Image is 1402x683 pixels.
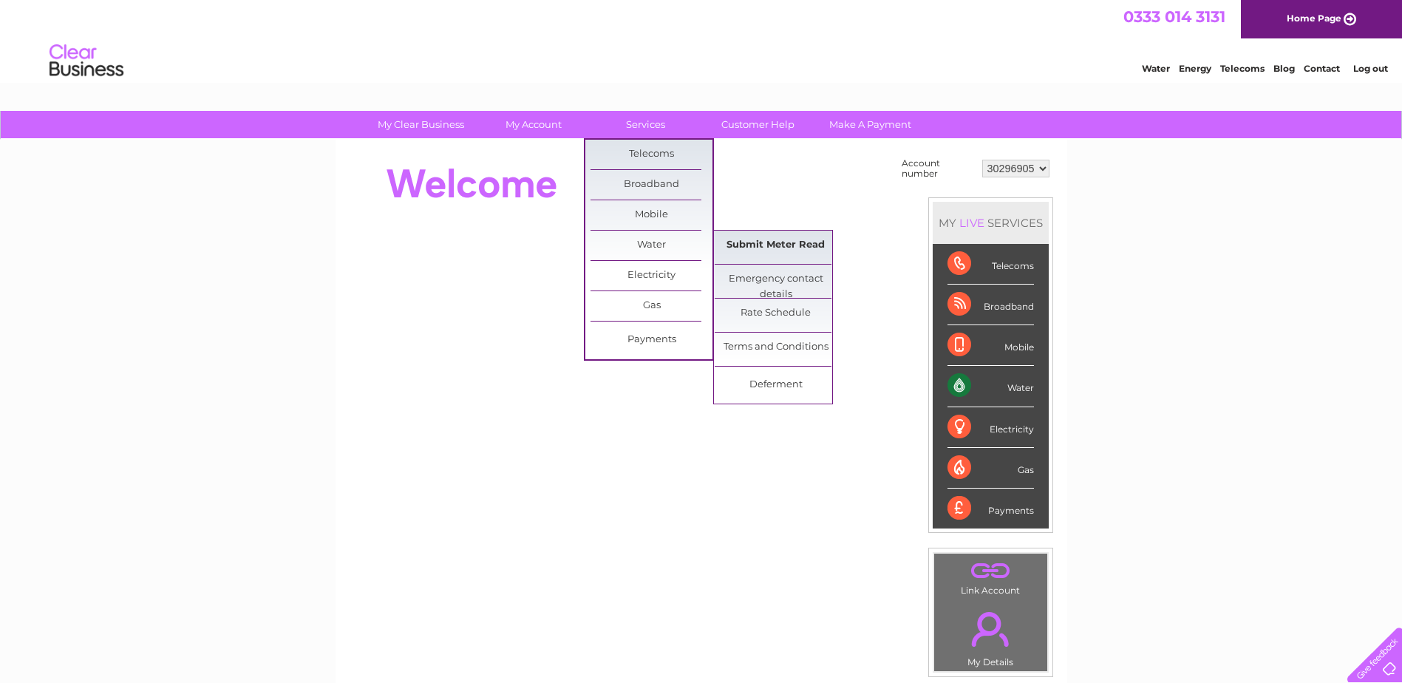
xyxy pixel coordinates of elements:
div: Mobile [947,325,1034,366]
a: Telecoms [1220,63,1265,74]
div: Gas [947,448,1034,489]
a: Water [591,231,712,260]
td: My Details [933,599,1048,672]
div: MY SERVICES [933,202,1049,244]
a: Contact [1304,63,1340,74]
a: Telecoms [591,140,712,169]
a: Energy [1179,63,1211,74]
a: Services [585,111,707,138]
a: Rate Schedule [715,299,837,328]
div: Telecoms [947,244,1034,285]
a: 0333 014 3131 [1123,7,1225,26]
div: Water [947,366,1034,407]
a: Mobile [591,200,712,230]
a: Terms and Conditions [715,333,837,362]
img: logo.png [49,38,124,84]
a: . [938,603,1044,655]
a: Log out [1353,63,1388,74]
a: Blog [1273,63,1295,74]
a: Customer Help [697,111,819,138]
a: Make A Payment [809,111,931,138]
a: . [938,557,1044,583]
div: Payments [947,489,1034,529]
div: Broadband [947,285,1034,325]
a: Water [1142,63,1170,74]
a: My Clear Business [360,111,482,138]
td: Account number [898,154,979,183]
a: Emergency contact details [715,265,837,294]
a: Payments [591,325,712,355]
a: Deferment [715,370,837,400]
div: Electricity [947,407,1034,448]
a: Gas [591,291,712,321]
a: My Account [472,111,594,138]
td: Link Account [933,553,1048,599]
div: LIVE [956,216,987,230]
a: Electricity [591,261,712,290]
a: Broadband [591,170,712,200]
div: Clear Business is a trading name of Verastar Limited (registered in [GEOGRAPHIC_DATA] No. 3667643... [353,8,1051,72]
a: Submit Meter Read [715,231,837,260]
